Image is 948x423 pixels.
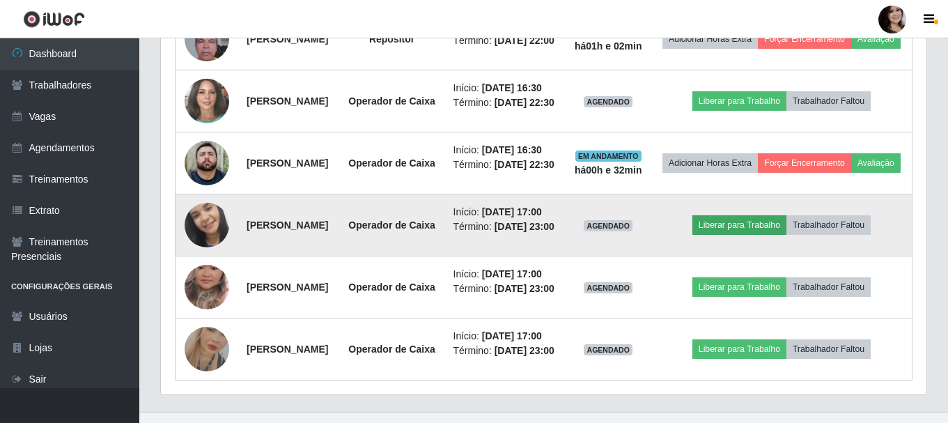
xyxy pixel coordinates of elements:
button: Adicionar Horas Extra [662,153,758,173]
li: Início: [453,81,557,95]
time: [DATE] 17:00 [482,268,542,279]
span: AGENDADO [584,282,632,293]
button: Liberar para Trabalho [692,91,786,111]
img: 1708293038920.jpeg [185,176,229,275]
time: [DATE] 22:30 [495,159,554,170]
button: Adicionar Horas Extra [662,29,758,49]
time: [DATE] 22:00 [495,35,554,46]
time: [DATE] 16:30 [482,82,542,93]
img: CoreUI Logo [23,10,85,28]
strong: [PERSON_NAME] [247,95,328,107]
strong: [PERSON_NAME] [247,33,328,45]
li: Término: [453,282,557,296]
button: Trabalhador Faltou [786,339,871,359]
time: [DATE] 17:00 [482,330,542,341]
strong: Operador de Caixa [348,344,435,355]
li: Início: [453,329,557,344]
strong: há 01 h e 02 min [575,40,642,52]
button: Forçar Encerramento [758,29,851,49]
button: Trabalhador Faltou [786,215,871,235]
time: [DATE] 17:00 [482,206,542,217]
time: [DATE] 23:00 [495,345,554,356]
img: 1756495513119.jpeg [185,309,229,389]
time: [DATE] 23:00 [495,221,554,232]
strong: [PERSON_NAME] [247,157,328,169]
img: 1705100685258.jpeg [185,247,229,327]
button: Liberar para Trabalho [692,277,786,297]
li: Término: [453,220,557,234]
strong: [PERSON_NAME] [247,344,328,355]
span: EM ANDAMENTO [575,151,642,162]
strong: Operador de Caixa [348,282,435,293]
strong: [PERSON_NAME] [247,282,328,293]
span: AGENDADO [584,220,632,231]
li: Término: [453,33,557,48]
img: 1689966026583.jpeg [185,75,229,128]
button: Trabalhador Faltou [786,91,871,111]
li: Término: [453,157,557,172]
strong: Repositor [369,33,414,45]
span: AGENDADO [584,96,632,107]
strong: [PERSON_NAME] [247,220,328,231]
button: Avaliação [851,153,901,173]
strong: há 00 h e 32 min [575,164,642,176]
button: Trabalhador Faltou [786,277,871,297]
time: [DATE] 23:00 [495,283,554,294]
button: Forçar Encerramento [758,153,851,173]
li: Início: [453,205,557,220]
time: [DATE] 16:30 [482,144,542,155]
strong: Operador de Caixa [348,157,435,169]
li: Término: [453,95,557,110]
button: Avaliação [851,29,901,49]
img: 1740017452142.jpeg [185,141,229,185]
li: Início: [453,267,557,282]
button: Liberar para Trabalho [692,339,786,359]
strong: Operador de Caixa [348,220,435,231]
time: [DATE] 22:30 [495,97,554,108]
strong: Operador de Caixa [348,95,435,107]
span: AGENDADO [584,344,632,355]
img: 1721053497188.jpeg [185,9,229,68]
li: Início: [453,143,557,157]
li: Término: [453,344,557,358]
button: Liberar para Trabalho [692,215,786,235]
